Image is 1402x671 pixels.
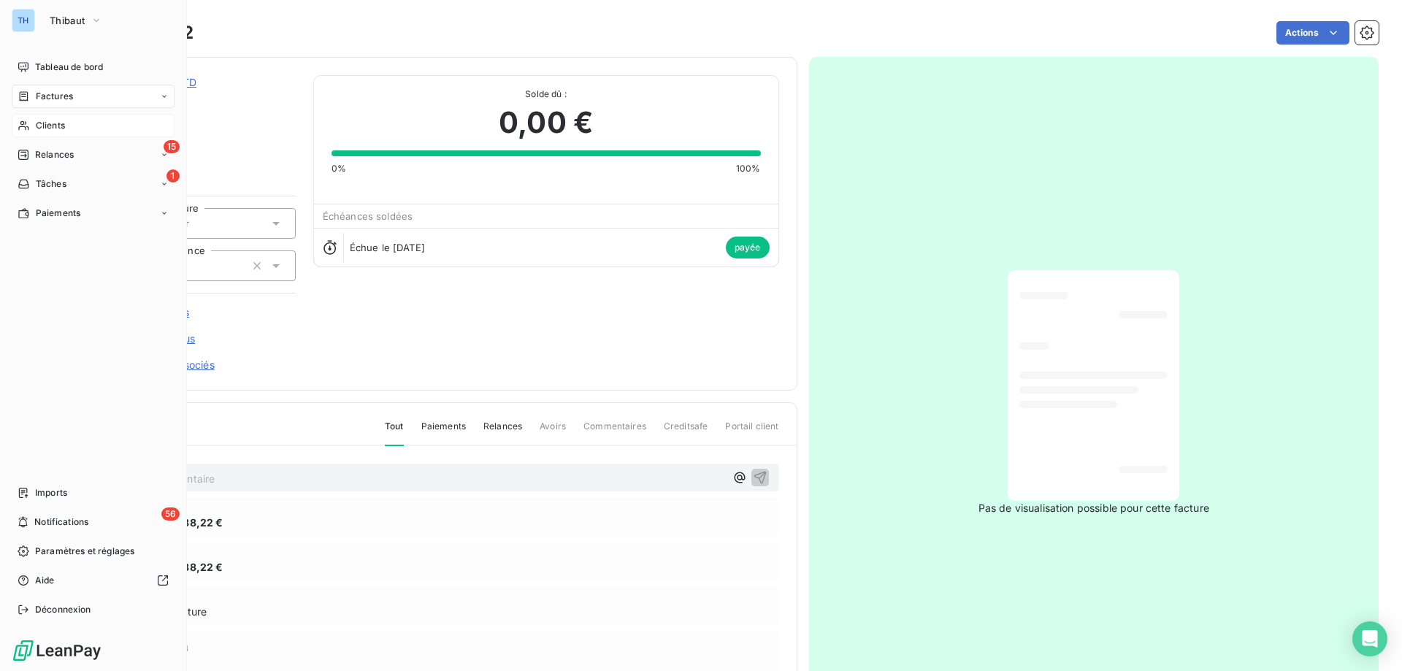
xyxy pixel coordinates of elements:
span: Tâches [36,177,66,191]
div: Open Intercom Messenger [1352,621,1387,656]
div: TH [12,9,35,32]
span: Échue le [DATE] [350,242,425,253]
span: 1 [166,169,180,183]
span: Pas de visualisation possible pour cette facture [978,501,1209,515]
span: CVAL21 [115,93,296,104]
span: Aide [35,574,55,587]
span: 3 988,22 € [167,515,223,530]
span: Imports [35,486,67,499]
button: Actions [1276,21,1349,45]
span: 100% [736,162,761,175]
span: Solde dû : [332,88,761,101]
span: 56 [161,507,180,521]
span: Paiements [36,207,80,220]
span: Commentaires [583,420,646,445]
span: Relances [35,148,74,161]
img: Logo LeanPay [12,639,102,662]
span: Avoirs [540,420,566,445]
span: Tout [385,420,404,446]
span: 0% [332,162,346,175]
span: 3 988,22 € [167,559,223,575]
span: Thibaut [50,15,85,26]
span: Relances [483,420,522,445]
span: Factures [36,90,73,103]
span: Portail client [725,420,778,445]
span: 0,00 € [499,101,593,145]
span: Notifications [34,515,88,529]
span: Creditsafe [664,420,708,445]
span: Paramètres et réglages [35,545,134,558]
span: Échéances soldées [323,210,413,222]
span: 15 [164,140,180,153]
a: Aide [12,569,175,592]
span: Déconnexion [35,603,91,616]
span: Clients [36,119,65,132]
span: Tableau de bord [35,61,103,74]
span: Paiements [421,420,466,445]
span: payée [726,237,770,258]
